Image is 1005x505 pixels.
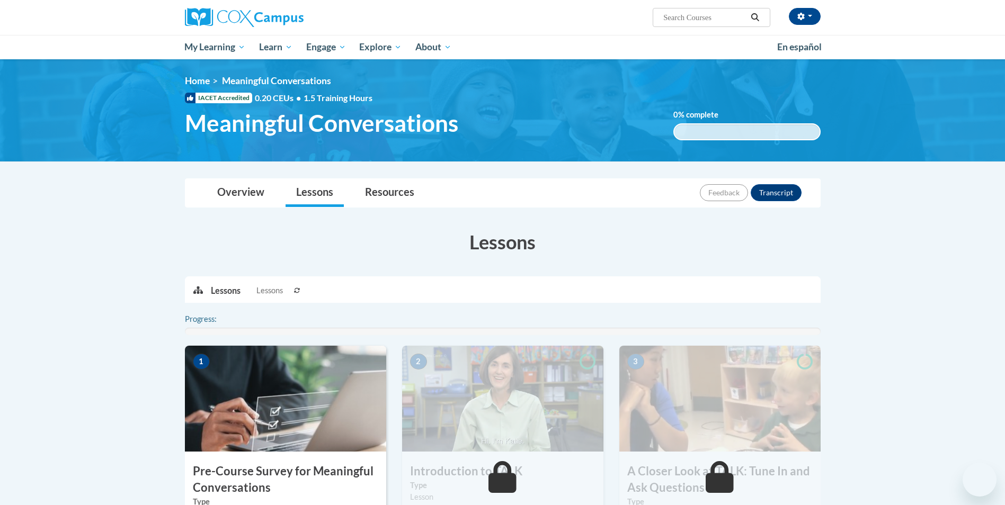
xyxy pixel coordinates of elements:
img: Course Image [185,346,386,452]
span: Engage [306,41,346,53]
h3: Pre-Course Survey for Meaningful Conversations [185,463,386,496]
a: Resources [354,179,425,207]
a: Cox Campus [185,8,386,27]
a: Overview [207,179,275,207]
button: Account Settings [789,8,821,25]
iframe: Button to launch messaging window [963,463,997,497]
label: % complete [673,109,734,121]
span: My Learning [184,41,245,53]
a: About [408,35,458,59]
span: Meaningful Conversations [185,109,458,137]
span: 3 [627,354,644,369]
div: Lesson [410,491,595,503]
img: Course Image [619,346,821,452]
button: Search [747,11,763,24]
span: Explore [359,41,402,53]
span: En español [777,41,822,52]
span: 0 [673,110,678,119]
a: Explore [352,35,408,59]
a: My Learning [178,35,253,59]
a: Engage [299,35,353,59]
h3: Introduction to TALK [402,463,603,480]
label: Type [410,480,595,491]
span: Meaningful Conversations [222,75,331,86]
span: Lessons [256,285,283,296]
img: Course Image [402,346,603,452]
span: 0.20 CEUs [255,92,304,104]
a: Lessons [286,179,344,207]
span: 1.5 Training Hours [304,93,372,103]
button: Feedback [700,184,748,201]
label: Progress: [185,313,246,325]
span: IACET Accredited [185,93,252,103]
span: 1 [193,354,210,369]
h3: A Closer Look at TALK: Tune In and Ask Questions [619,463,821,496]
h3: Lessons [185,229,821,255]
input: Search Courses [662,11,747,24]
a: En español [770,36,829,58]
span: Learn [259,41,292,53]
span: 2 [410,354,427,369]
div: Main menu [169,35,837,59]
a: Learn [252,35,299,59]
a: Home [185,75,210,86]
img: Cox Campus [185,8,304,27]
span: About [415,41,451,53]
p: Lessons [211,285,241,296]
button: Transcript [751,184,802,201]
span: • [296,93,301,103]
